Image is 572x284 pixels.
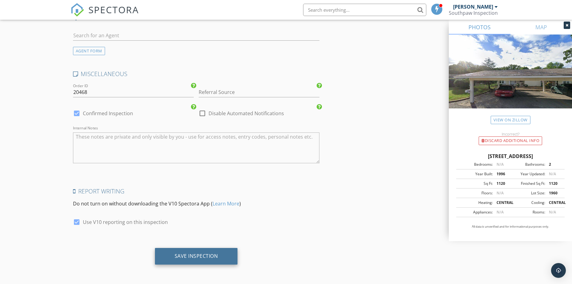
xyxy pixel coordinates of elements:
input: Referral Source [199,87,319,97]
input: Search for an Agent [73,30,320,41]
span: N/A [497,190,504,196]
label: Use V10 reporting on this inspection [83,219,168,225]
div: Southpaw Inspection [449,10,498,16]
div: Bathrooms: [510,162,545,167]
div: Save Inspection [175,253,218,259]
div: Lot Size: [510,190,545,196]
div: Discard Additional info [479,136,542,145]
p: Do not turn on without downloading the V10 Spectora App ( ) [73,200,320,207]
img: The Best Home Inspection Software - Spectora [71,3,84,17]
input: Search everything... [303,4,426,16]
div: Year Built: [458,171,493,177]
div: AGENT FORM [73,47,105,55]
textarea: Internal Notes [73,132,320,163]
div: Appliances: [458,209,493,215]
div: Floors: [458,190,493,196]
p: All data is unverified and for informational purposes only. [456,225,565,229]
div: [PERSON_NAME] [453,4,493,10]
a: MAP [510,20,572,34]
div: 1120 [545,181,563,186]
div: Finished Sq Ft: [510,181,545,186]
div: 2 [545,162,563,167]
div: Bedrooms: [458,162,493,167]
div: Year Updated: [510,171,545,177]
span: SPECTORA [88,3,139,16]
div: CENTRAL [545,200,563,205]
div: [STREET_ADDRESS] [456,152,565,160]
div: Heating: [458,200,493,205]
h4: MISCELLANEOUS [73,70,320,78]
div: Sq Ft: [458,181,493,186]
label: Confirmed Inspection [83,110,133,116]
div: 1120 [493,181,510,186]
a: SPECTORA [71,8,139,21]
div: CENTRAL [493,200,510,205]
span: N/A [549,171,556,176]
a: View on Zillow [491,116,530,124]
a: PHOTOS [449,20,510,34]
div: Cooling: [510,200,545,205]
span: N/A [497,209,504,215]
h4: Report Writing [73,187,320,195]
label: Disable Automated Notifications [209,110,284,116]
div: 1996 [493,171,510,177]
img: streetview [449,34,572,123]
div: 1960 [545,190,563,196]
a: Learn More [213,200,239,207]
div: Rooms: [510,209,545,215]
span: N/A [497,162,504,167]
div: Open Intercom Messenger [551,263,566,278]
div: Incorrect? [449,132,572,136]
span: N/A [549,209,556,215]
